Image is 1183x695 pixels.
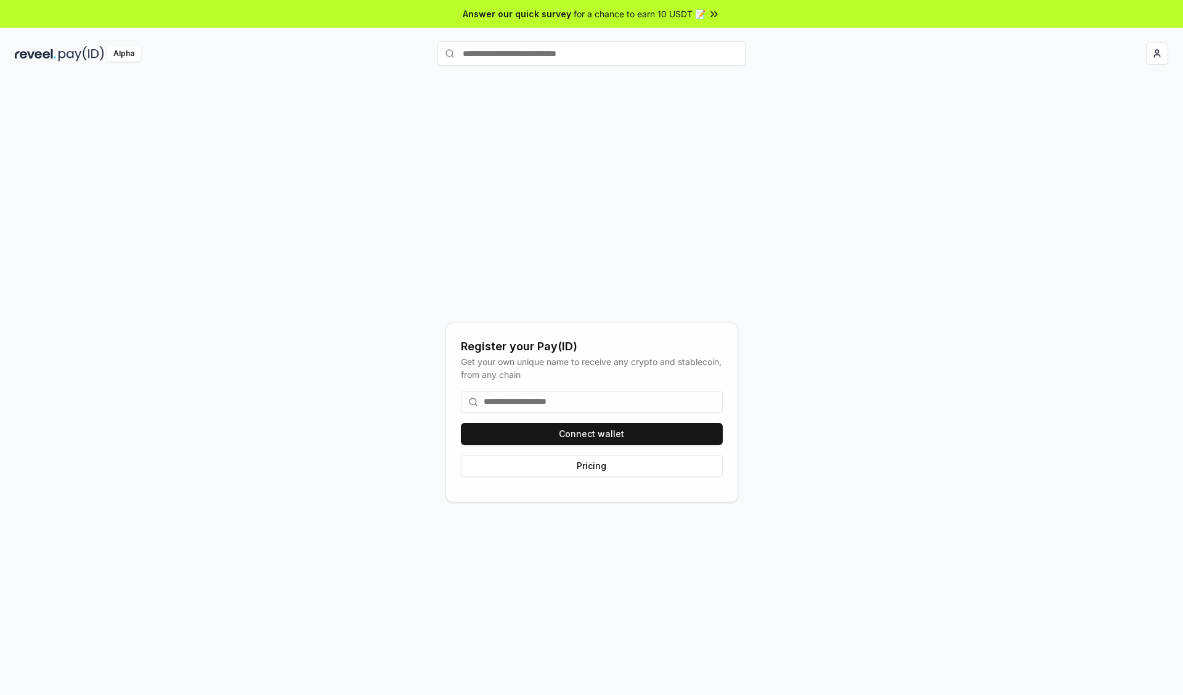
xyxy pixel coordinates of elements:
img: reveel_dark [15,46,56,62]
img: pay_id [59,46,104,62]
div: Get your own unique name to receive any crypto and stablecoin, from any chain [461,355,723,381]
div: Alpha [107,46,141,62]
span: for a chance to earn 10 USDT 📝 [574,7,705,20]
span: Answer our quick survey [463,7,571,20]
div: Register your Pay(ID) [461,338,723,355]
button: Pricing [461,455,723,477]
button: Connect wallet [461,423,723,445]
